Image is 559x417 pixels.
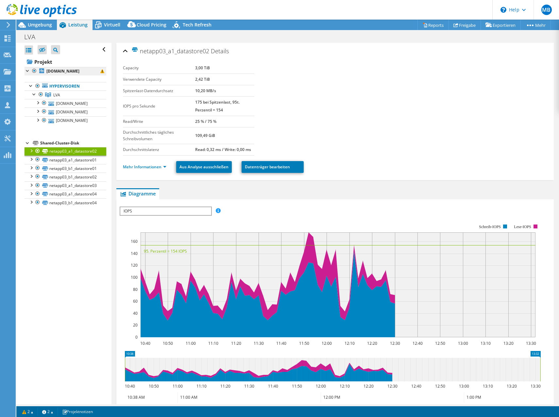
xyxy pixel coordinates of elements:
text: 12:10 [339,383,349,389]
text: 100 [131,275,138,280]
label: Verwendete Capacity [123,76,195,83]
b: [DOMAIN_NAME] [46,68,79,74]
text: 60 [133,298,138,304]
div: Shared-Cluster-Disk [40,139,106,147]
span: Umgebung [28,22,52,28]
text: 13:30 [530,383,540,389]
span: Leistung [68,22,88,28]
text: 10:40 [125,383,135,389]
text: 13:20 [503,341,513,346]
a: LVA [25,91,106,99]
a: Mehr [520,20,551,30]
text: 13:00 [459,383,469,389]
a: netapp03_a1_datastore02 [25,147,106,156]
a: netapp03_b1_datastore02 [25,173,106,181]
span: MB [541,5,552,15]
a: netapp03_b1_datastore04 [25,198,106,207]
text: Schreib-IOPS [479,225,501,229]
label: Durchschnittslatenz [123,146,195,153]
text: 10:50 [162,341,173,346]
text: 11:10 [196,383,206,389]
text: 11:00 [172,383,182,389]
text: 12:00 [321,341,331,346]
text: 95. Perzentil = 154 IOPS [144,248,187,254]
text: 11:40 [268,383,278,389]
a: netapp03_a1_datastore03 [25,181,106,190]
a: [DOMAIN_NAME] [25,67,106,75]
text: 12:50 [435,383,445,389]
b: 10,20 MB/s [195,88,216,93]
a: netapp03_a1_datastore01 [25,156,106,164]
b: 3,00 TiB [195,65,210,71]
a: Freigabe [449,20,481,30]
text: 11:40 [276,341,286,346]
a: 2 [18,408,38,416]
a: 2 [38,408,58,416]
a: [DOMAIN_NAME] [25,116,106,125]
text: 11:20 [231,341,241,346]
text: 13:20 [506,383,517,389]
text: 12:10 [344,341,354,346]
a: [DOMAIN_NAME] [25,108,106,116]
text: 13:10 [480,341,490,346]
text: 12:30 [387,383,397,389]
label: Capacity [123,65,195,71]
a: [DOMAIN_NAME] [25,99,106,108]
a: Hypervisoren [25,82,106,91]
a: Datenträger bearbeiten [242,161,304,173]
label: IOPS pro Sekunde [123,103,195,109]
text: 12:20 [363,383,373,389]
b: 175 bei Spitzenlast, 95t. Perzentil = 154 [195,99,240,113]
text: 11:50 [292,383,302,389]
a: netapp03_a1_datastore04 [25,190,106,198]
label: Read/Write [123,118,195,125]
text: 12:40 [412,341,422,346]
text: 12:50 [435,341,445,346]
b: 2,42 TiB [195,76,210,82]
span: Cloud Pricing [137,22,166,28]
label: Spitzenlast-Datendurchsatz [123,88,195,94]
text: 10:40 [140,341,150,346]
span: netapp03_a1_datastore02 [131,47,209,55]
text: 80 [133,287,138,292]
text: 10:50 [148,383,159,389]
span: Details [211,47,229,55]
b: 109,49 GiB [195,133,215,138]
h1: LVA [21,33,45,41]
text: 12:20 [367,341,377,346]
a: Reports [417,20,449,30]
text: 13:30 [526,341,536,346]
svg: \n [500,7,506,13]
span: LVA [53,92,60,98]
text: 13:10 [483,383,493,389]
text: 160 [131,239,138,244]
span: Virtuell [104,22,120,28]
span: Tech Refresh [183,22,212,28]
text: 11:50 [299,341,309,346]
text: 140 [131,251,138,256]
text: 0 [135,334,138,340]
text: 12:40 [411,383,421,389]
text: 11:20 [220,383,230,389]
a: Mehr Informationen [123,164,166,170]
text: 13:00 [458,341,468,346]
text: 120 [131,262,138,268]
text: 11:00 [185,341,195,346]
text: 20 [133,322,138,328]
span: Diagramme [120,190,156,197]
b: 25 % / 75 % [195,119,216,124]
label: Durchschnittliches tägliches Schreibvolumen [123,129,195,142]
b: Read: 0,32 ms / Write: 0,00 ms [195,147,251,152]
a: Aus Analyse ausschließen [176,161,232,173]
a: Exportieren [481,20,521,30]
span: IOPS [120,207,211,215]
text: 40 [133,310,138,316]
a: netapp03_b1_datastore01 [25,164,106,173]
text: 11:30 [244,383,254,389]
text: 12:30 [390,341,400,346]
text: Lese-IOPS [514,225,531,229]
text: 11:10 [208,341,218,346]
text: 11:30 [253,341,263,346]
a: Projektnotizen [58,408,97,416]
a: Projekt [25,57,106,67]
